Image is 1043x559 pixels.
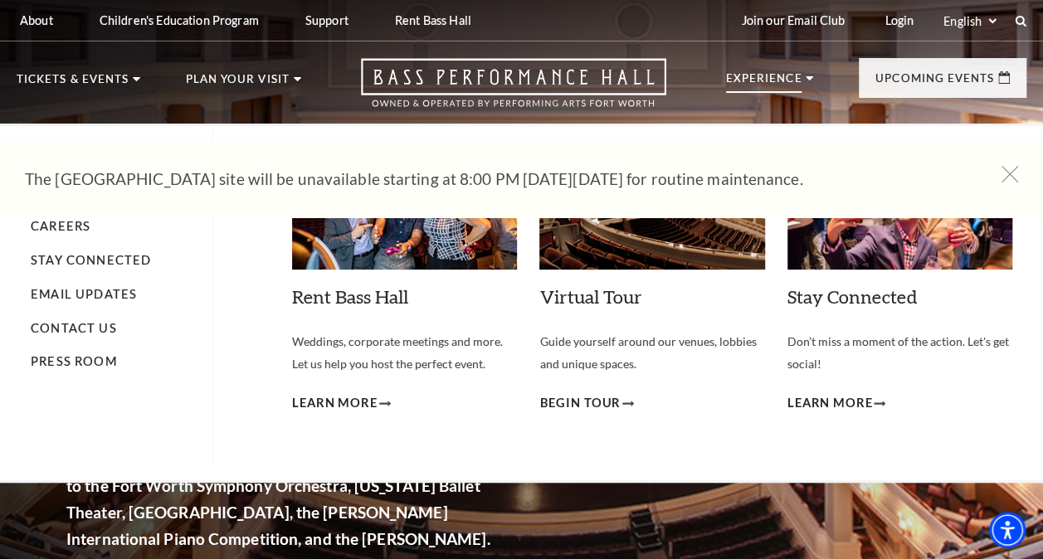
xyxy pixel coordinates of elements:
[787,393,886,414] a: Learn More Stay Connected
[787,393,873,414] span: Learn More
[31,219,90,233] a: Careers
[989,512,1026,548] div: Accessibility Menu
[940,13,999,29] select: Select:
[100,13,259,27] p: Children's Education Program
[787,285,917,308] a: Stay Connected
[539,331,764,375] p: Guide yourself around our venues, lobbies and unique spaces.
[292,331,517,375] p: Weddings, corporate meetings and more. Let us help you host the perfect event.
[25,166,968,192] p: The [GEOGRAPHIC_DATA] site will be unavailable starting at 8:00 PM [DATE][DATE] for routine maint...
[292,285,408,308] a: Rent Bass Hall
[292,393,391,414] a: Learn More Rent Bass Hall
[31,321,117,335] a: Contact Us
[31,253,151,267] a: Stay Connected
[875,73,994,93] p: Upcoming Events
[186,74,290,94] p: Plan Your Visit
[31,287,137,301] a: Email Updates
[31,354,117,368] a: Press Room
[787,331,1012,375] p: Don’t miss a moment of the action. Let's get social!
[539,285,641,308] a: Virtual Tour
[20,13,53,27] p: About
[305,13,348,27] p: Support
[292,393,378,414] span: Learn More
[17,74,129,94] p: Tickets & Events
[726,73,802,93] p: Experience
[539,393,621,414] span: Begin Tour
[395,13,471,27] p: Rent Bass Hall
[539,393,634,414] a: Begin Tour
[66,343,518,548] strong: For over 25 years, the [PERSON_NAME] and [PERSON_NAME] Performance Hall has been a Fort Worth ico...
